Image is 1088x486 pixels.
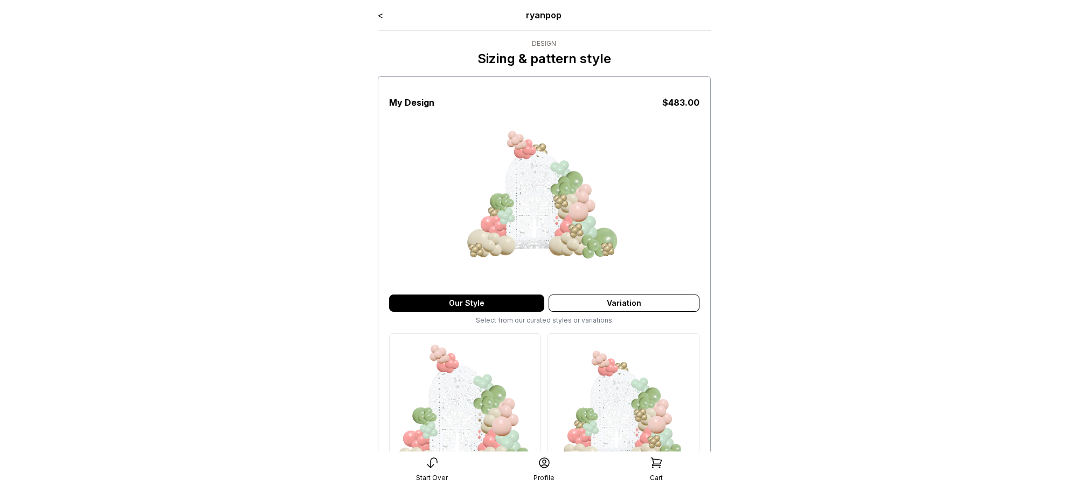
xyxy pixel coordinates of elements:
div: Profile [533,474,555,482]
p: Sizing & pattern style [477,50,611,67]
div: $ 483.00 [662,96,699,109]
img: Simple [390,334,540,485]
div: Design [477,39,611,48]
div: Start Over [416,474,448,482]
div: ryanpop [444,9,644,22]
img: Luxe with Accent Color [548,334,699,485]
div: Select from our curated styles or variations [389,316,699,325]
div: Our Style [389,295,544,312]
div: Cart [650,474,663,482]
div: Variation [549,295,699,312]
a: < [378,10,383,20]
h3: My Design [389,96,434,109]
img: Fullest Look with Accent Color [458,109,630,282]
